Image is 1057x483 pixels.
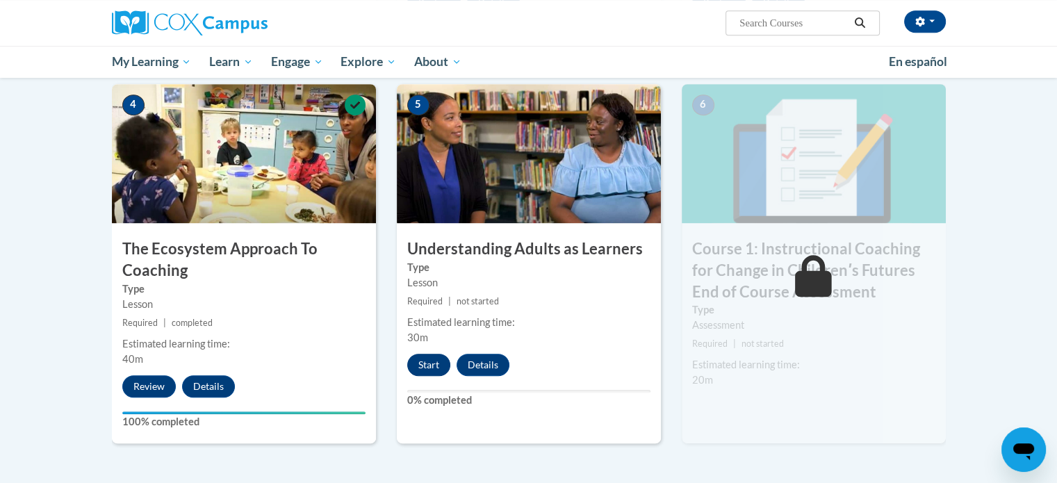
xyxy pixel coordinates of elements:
button: Start [407,354,450,376]
a: About [405,46,470,78]
button: Search [849,15,870,31]
div: Lesson [122,297,366,312]
button: Details [182,375,235,398]
span: completed [172,318,213,328]
label: 0% completed [407,393,650,408]
h3: Course 1: Instructional Coaching for Change in Childrenʹs Futures End of Course Assessment [682,238,946,302]
span: | [733,338,736,349]
span: 6 [692,95,714,115]
iframe: Button to launch messaging window [1001,427,1046,472]
div: Estimated learning time: [122,336,366,352]
input: Search Courses [738,15,849,31]
a: Cox Campus [112,10,376,35]
a: My Learning [103,46,201,78]
span: | [448,296,451,306]
span: | [163,318,166,328]
div: Estimated learning time: [692,357,935,373]
a: Learn [200,46,262,78]
span: not started [741,338,784,349]
button: Details [457,354,509,376]
span: 30m [407,331,428,343]
span: Required [122,318,158,328]
label: Type [407,260,650,275]
span: 40m [122,353,143,365]
a: En español [880,47,956,76]
span: 20m [692,374,713,386]
label: Type [692,302,935,318]
span: Explore [341,54,396,70]
span: Learn [209,54,253,70]
div: Main menu [91,46,967,78]
span: Required [692,338,728,349]
img: Course Image [112,84,376,223]
label: Type [122,281,366,297]
span: 4 [122,95,145,115]
span: 5 [407,95,429,115]
span: Engage [271,54,323,70]
img: Course Image [682,84,946,223]
span: About [414,54,461,70]
a: Explore [331,46,405,78]
span: not started [457,296,499,306]
a: Engage [262,46,332,78]
div: Estimated learning time: [407,315,650,330]
span: En español [889,54,947,69]
span: My Learning [111,54,191,70]
h3: Understanding Adults as Learners [397,238,661,260]
label: 100% completed [122,414,366,429]
button: Review [122,375,176,398]
img: Course Image [397,84,661,223]
h3: The Ecosystem Approach To Coaching [112,238,376,281]
button: Account Settings [904,10,946,33]
span: Required [407,296,443,306]
img: Cox Campus [112,10,268,35]
div: Assessment [692,318,935,333]
div: Lesson [407,275,650,290]
div: Your progress [122,411,366,414]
